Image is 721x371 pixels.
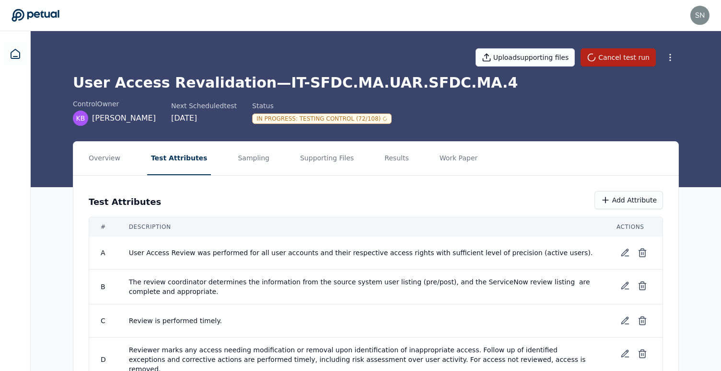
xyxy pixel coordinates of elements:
[634,312,651,329] button: Delete test attribute
[234,142,273,175] button: Sampling
[101,283,105,291] span: B
[436,142,482,175] button: Work Paper
[92,112,156,124] span: [PERSON_NAME]
[101,356,106,363] span: D
[296,142,358,175] button: Supporting Files
[252,101,392,111] div: Status
[117,217,605,236] th: Description
[171,112,237,124] div: [DATE]
[4,43,27,66] a: Dashboard
[129,316,593,326] span: Review is performed timely.
[129,277,593,296] span: The review coordinator determines the information from the source system user listing (pre/post),...
[476,48,575,67] button: Uploadsupporting files
[73,99,156,109] div: control Owner
[690,6,709,25] img: snir@petual.ai
[89,217,117,236] th: #
[73,142,678,175] nav: Tabs
[616,312,634,329] button: Edit test attribute
[171,101,237,111] div: Next Scheduled test
[662,49,679,66] button: More Options
[76,113,85,123] span: KB
[85,142,124,175] button: Overview
[101,249,105,257] span: A
[101,317,105,325] span: C
[594,191,663,209] button: Add Attribute
[634,277,651,294] button: Delete test attribute
[129,248,593,258] span: User Access Review was performed for all user accounts and their respective access rights with su...
[581,48,656,67] button: Cancel test run
[147,142,211,175] button: Test Attributes
[605,217,663,236] th: Actions
[634,244,651,261] button: Delete test attribute
[73,74,679,91] h1: User Access Revalidation — IT-SFDC.MA.UAR.SFDC.MA.4
[616,345,634,362] button: Edit test attribute
[634,345,651,362] button: Delete test attribute
[381,142,413,175] button: Results
[252,113,392,124] div: In Progress : Testing Control (72/108)
[12,9,59,22] a: Go to Dashboard
[616,244,634,261] button: Edit test attribute
[89,195,161,209] h3: Test Attributes
[616,277,634,294] button: Edit test attribute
